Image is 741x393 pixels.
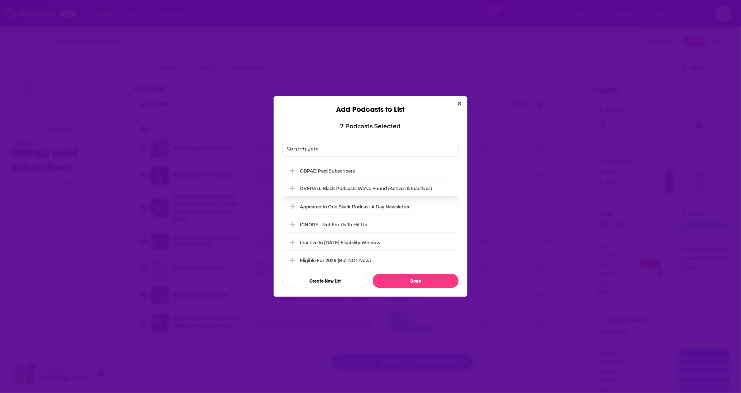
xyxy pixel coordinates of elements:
div: IGNORE - not for us to hit up [300,222,367,227]
div: OVERALL Black podcasts we've found (actives & inactives) [282,180,459,196]
div: Eligible for 2026 (but NOT new) [282,252,459,268]
div: Add Podcast To List [282,142,459,288]
div: Add Podcasts to List [274,96,467,114]
div: Appeared in One Black podcast a day newsletter [300,204,410,209]
button: Create New List [282,274,368,288]
div: OVERALL Black podcasts we've found (actives & inactives) [300,186,432,191]
div: OBPAD paid subscribers [300,168,355,174]
button: Close [455,99,464,108]
div: Inactive in [DATE] eligibility window [300,240,380,245]
div: Inactive in 2025 eligibility window [282,234,459,250]
div: Appeared in One Black podcast a day newsletter [282,199,459,215]
div: OBPAD paid subscribers [282,163,459,179]
button: Done [373,274,459,288]
div: Eligible for 2026 (but NOT new) [300,258,371,263]
input: Search lists [282,142,459,157]
p: 7 Podcast s Selected [341,123,401,130]
div: IGNORE - not for us to hit up [282,216,459,233]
